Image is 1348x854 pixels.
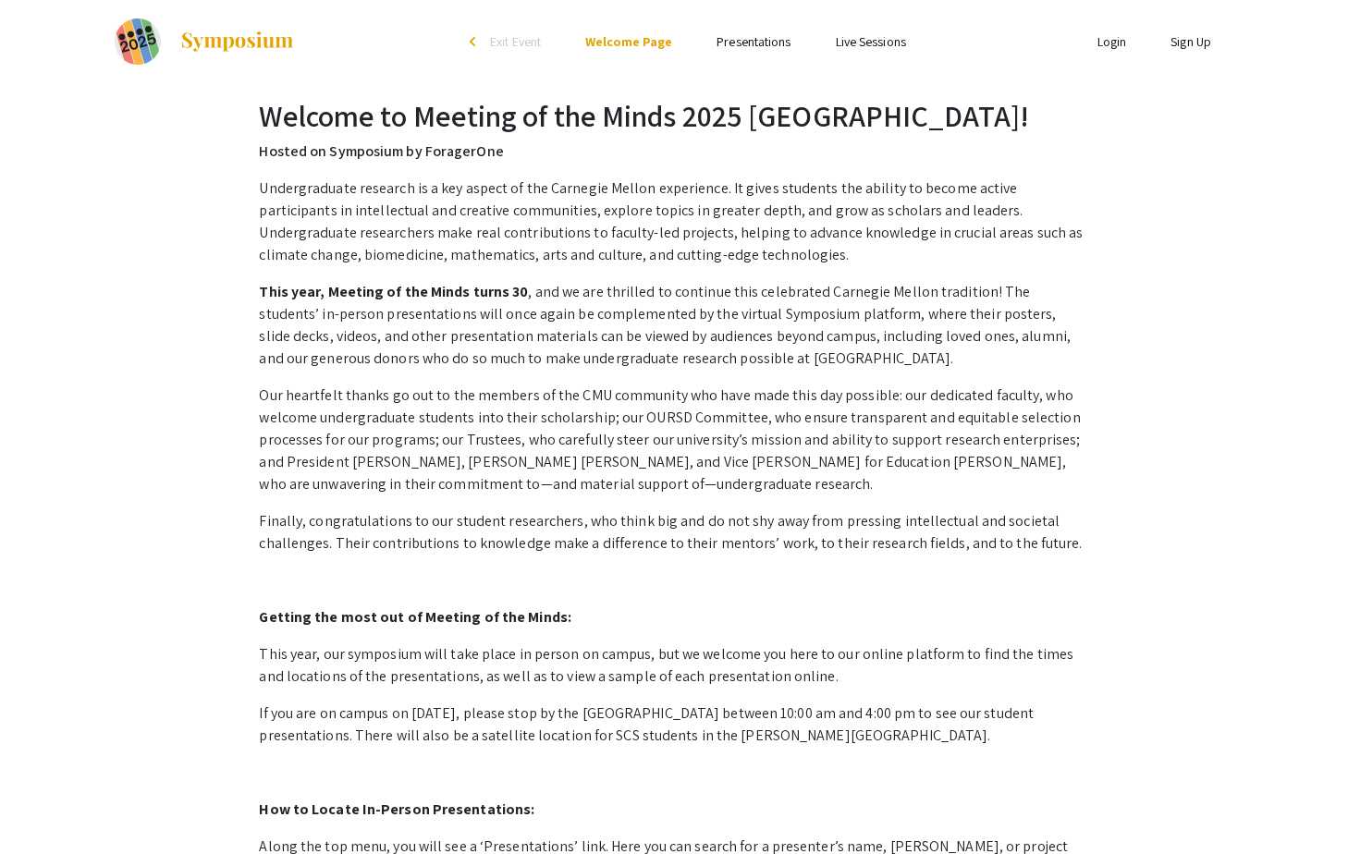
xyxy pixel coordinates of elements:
p: This year, our symposium will take place in person on campus, but we welcome you here to our onli... [259,643,1088,688]
p: , and we are thrilled to continue this celebrated Carnegie Mellon tradition! The students’ in-per... [259,281,1088,370]
a: Login [1097,33,1127,50]
p: Hosted on Symposium by ForagerOne [259,140,1088,163]
a: Presentations [717,33,790,50]
div: arrow_back_ios [470,36,481,47]
p: Undergraduate research is a key aspect of the Carnegie Mellon experience. It gives students the a... [259,177,1088,266]
p: Our heartfelt thanks go out to the members of the CMU community who have made this day possible: ... [259,384,1088,495]
span: Exit Event [490,33,541,50]
img: Symposium by ForagerOne [179,30,295,53]
img: Meeting of the Minds 2025 Pittsburgh [115,18,161,65]
a: Welcome Page [585,33,672,50]
p: If you are on campus on [DATE], please stop by the [GEOGRAPHIC_DATA] between 10:00 am and 4:00 pm... [259,702,1088,747]
iframe: Chat [14,771,79,840]
p: Finally, congratulations to our student researchers, who think big and do not shy away from press... [259,510,1088,555]
strong: Getting the most out of Meeting of the Minds: [259,607,571,627]
a: Meeting of the Minds 2025 Pittsburgh [115,18,295,65]
h2: Welcome to Meeting of the Minds 2025 [GEOGRAPHIC_DATA]! [259,98,1088,133]
a: Sign Up [1170,33,1211,50]
strong: This year, Meeting of the Minds turns 30 [259,282,528,301]
a: Live Sessions [836,33,906,50]
strong: How to Locate In-Person Presentations: [259,799,534,819]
